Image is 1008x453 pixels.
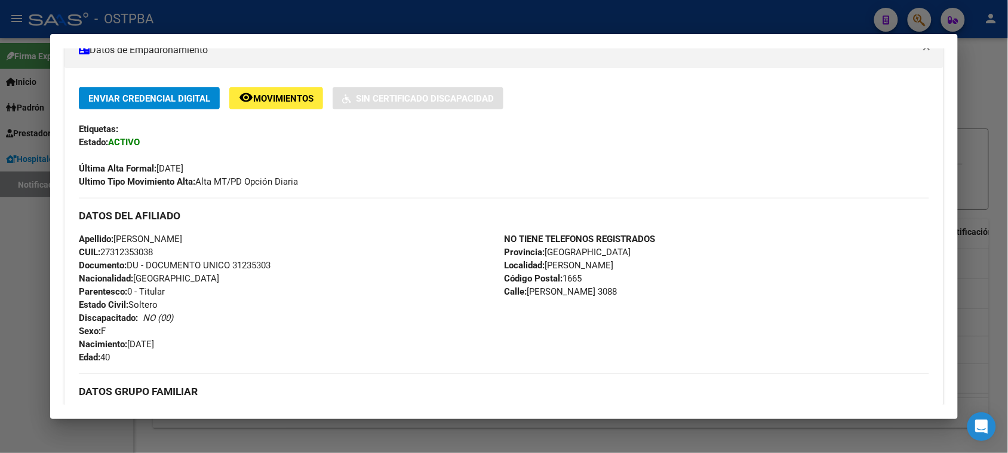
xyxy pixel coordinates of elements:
[333,87,503,109] button: Sin Certificado Discapacidad
[79,286,165,297] span: 0 - Titular
[88,93,210,104] span: Enviar Credencial Digital
[79,352,110,363] span: 40
[79,247,153,258] span: 27312353038
[79,137,108,148] strong: Estado:
[143,313,173,323] i: NO (00)
[79,326,106,336] span: F
[79,234,113,244] strong: Apellido:
[64,32,943,68] mat-expansion-panel-header: Datos de Empadronamiento
[79,339,127,350] strong: Nacimiento:
[229,87,323,109] button: Movimientos
[504,273,582,284] span: 1665
[79,247,100,258] strong: CUIL:
[79,43,914,57] mat-panel-title: Datos de Empadronamiento
[79,176,298,187] span: Alta MT/PD Opción Diaria
[79,352,100,363] strong: Edad:
[239,90,253,105] mat-icon: remove_red_eye
[504,260,545,271] strong: Localidad:
[504,234,655,244] strong: NO TIENE TELEFONOS REGISTRADOS
[79,87,220,109] button: Enviar Credencial Digital
[253,93,314,104] span: Movimientos
[504,286,527,297] strong: Calle:
[79,299,128,310] strong: Estado Civil:
[356,93,494,104] span: Sin Certificado Discapacidad
[504,247,631,258] span: [GEOGRAPHIC_DATA]
[79,273,133,284] strong: Nacionalidad:
[79,273,219,284] span: [GEOGRAPHIC_DATA]
[504,247,545,258] strong: Provincia:
[79,339,154,350] span: [DATE]
[79,326,101,336] strong: Sexo:
[967,412,996,441] div: Open Intercom Messenger
[504,260,613,271] span: [PERSON_NAME]
[79,176,195,187] strong: Ultimo Tipo Movimiento Alta:
[79,313,138,323] strong: Discapacitado:
[504,286,617,297] span: [PERSON_NAME] 3088
[79,124,118,134] strong: Etiquetas:
[79,209,929,222] h3: DATOS DEL AFILIADO
[79,234,182,244] span: [PERSON_NAME]
[79,299,158,310] span: Soltero
[504,273,563,284] strong: Código Postal:
[79,163,156,174] strong: Última Alta Formal:
[79,286,127,297] strong: Parentesco:
[79,163,183,174] span: [DATE]
[79,260,127,271] strong: Documento:
[108,137,140,148] strong: ACTIVO
[79,260,271,271] span: DU - DOCUMENTO UNICO 31235303
[79,385,929,398] h3: DATOS GRUPO FAMILIAR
